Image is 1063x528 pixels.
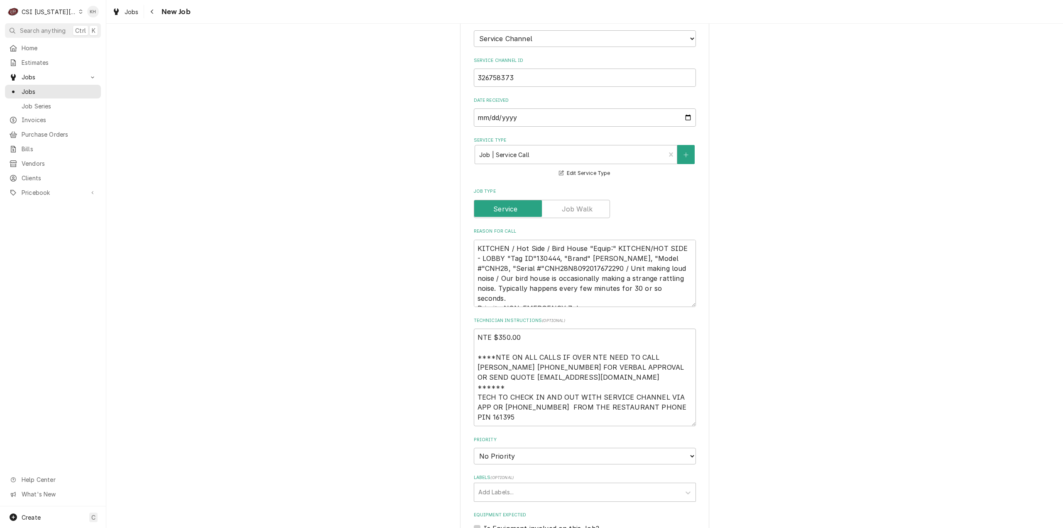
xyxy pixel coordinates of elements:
[22,73,84,81] span: Jobs
[474,317,696,426] div: Technician Instructions
[683,152,688,158] svg: Create New Service
[91,513,96,522] span: C
[22,87,97,96] span: Jobs
[146,5,159,18] button: Navigate back
[474,97,696,104] label: Date Received
[22,174,97,182] span: Clients
[22,130,97,139] span: Purchase Orders
[5,473,101,486] a: Go to Help Center
[474,474,696,481] label: Labels
[5,85,101,98] a: Jobs
[22,7,76,16] div: CSI [US_STATE][GEOGRAPHIC_DATA]
[5,487,101,501] a: Go to What's New
[5,142,101,156] a: Bills
[5,171,101,185] a: Clients
[5,157,101,170] a: Vendors
[474,474,696,501] div: Labels
[22,44,97,52] span: Home
[474,188,696,195] label: Job Type
[474,317,696,324] label: Technician Instructions
[474,228,696,235] label: Reason For Call
[75,26,86,35] span: Ctrl
[474,512,696,518] label: Equipment Expected
[474,137,696,178] div: Service Type
[474,437,696,464] div: Priority
[558,168,611,178] button: Edit Service Type
[490,475,514,480] span: ( optional )
[474,240,696,307] textarea: KITCHEN / Hot Side / Bird House "Equip:" KITCHEN/HOT SIDE - LOBBY "Tag ID"130444, "Brand" [PERSON...
[22,490,96,499] span: What's New
[159,6,191,17] span: New Job
[5,113,101,127] a: Invoices
[20,26,66,35] span: Search anything
[474,188,696,218] div: Job Type
[87,6,99,17] div: Kelsey Hetlage's Avatar
[109,5,142,19] a: Jobs
[22,159,97,168] span: Vendors
[542,318,565,323] span: ( optional )
[7,6,19,17] div: CSI Kansas City's Avatar
[22,145,97,153] span: Bills
[5,41,101,55] a: Home
[92,26,96,35] span: K
[22,58,97,67] span: Estimates
[87,6,99,17] div: KH
[474,228,696,307] div: Reason For Call
[125,7,139,16] span: Jobs
[22,514,41,521] span: Create
[5,99,101,113] a: Job Series
[474,108,696,127] input: yyyy-mm-dd
[22,475,96,484] span: Help Center
[5,70,101,84] a: Go to Jobs
[474,437,696,443] label: Priority
[5,128,101,141] a: Purchase Orders
[5,23,101,38] button: Search anythingCtrlK
[677,145,695,164] button: Create New Service
[474,137,696,144] label: Service Type
[5,186,101,199] a: Go to Pricebook
[22,102,97,111] span: Job Series
[7,6,19,17] div: C
[474,57,696,64] label: Service Channel ID
[474,57,696,87] div: Service Channel ID
[474,97,696,127] div: Date Received
[474,19,696,47] div: Job Source
[22,188,84,197] span: Pricebook
[5,56,101,69] a: Estimates
[22,115,97,124] span: Invoices
[474,329,696,426] textarea: NTE $350.00 ****NTE ON ALL CALLS IF OVER NTE NEED TO CALL [PERSON_NAME] [PHONE_NUMBER] FOR VERBAL...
